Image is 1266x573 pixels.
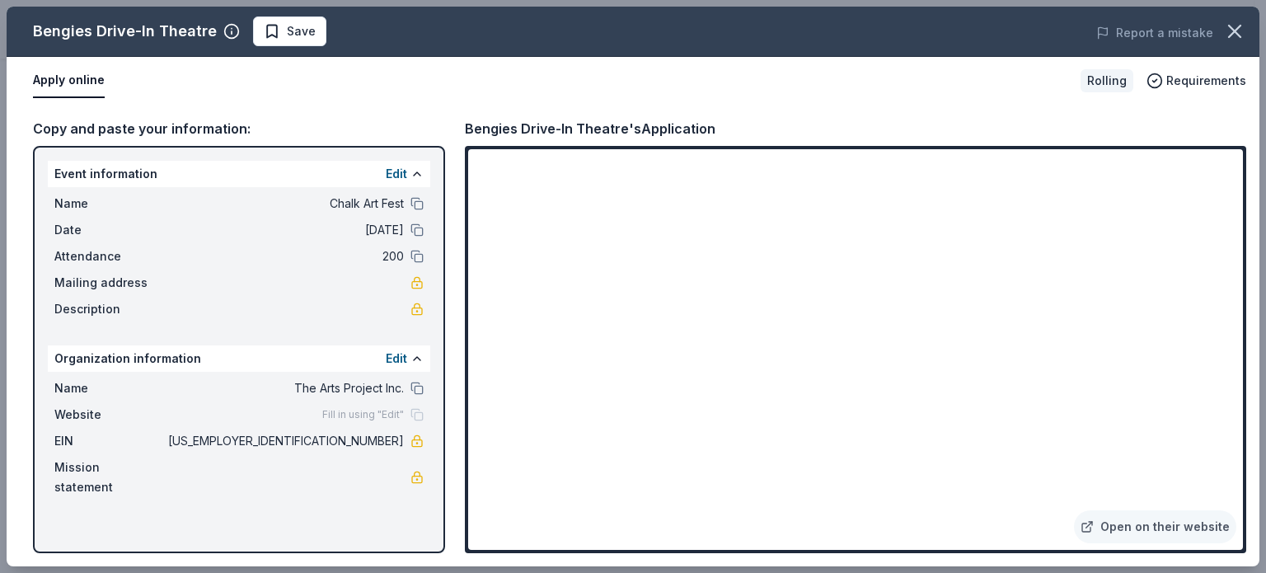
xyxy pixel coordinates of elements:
span: Attendance [54,247,165,266]
div: Bengies Drive-In Theatre's Application [465,118,715,139]
span: [US_EMPLOYER_IDENTIFICATION_NUMBER] [165,431,404,451]
div: Rolling [1081,69,1133,92]
button: Requirements [1146,71,1246,91]
div: Organization information [48,345,430,372]
span: Date [54,220,165,240]
a: Open on their website [1074,510,1236,543]
span: Save [287,21,316,41]
button: Edit [386,349,407,369]
span: Requirements [1166,71,1246,91]
span: Chalk Art Fest [165,194,404,214]
button: Apply online [33,63,105,98]
span: 200 [165,247,404,266]
button: Save [253,16,326,46]
span: Description [54,299,165,319]
button: Report a mistake [1096,23,1213,43]
div: Bengies Drive-In Theatre [33,18,217,45]
span: Fill in using "Edit" [322,408,404,421]
span: Mailing address [54,273,165,293]
span: EIN [54,431,165,451]
span: Mission statement [54,458,165,497]
div: Copy and paste your information: [33,118,445,139]
span: Name [54,194,165,214]
span: Name [54,378,165,398]
span: [DATE] [165,220,404,240]
span: The Arts Project Inc. [165,378,404,398]
span: Website [54,405,165,425]
button: Edit [386,164,407,184]
div: Event information [48,161,430,187]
